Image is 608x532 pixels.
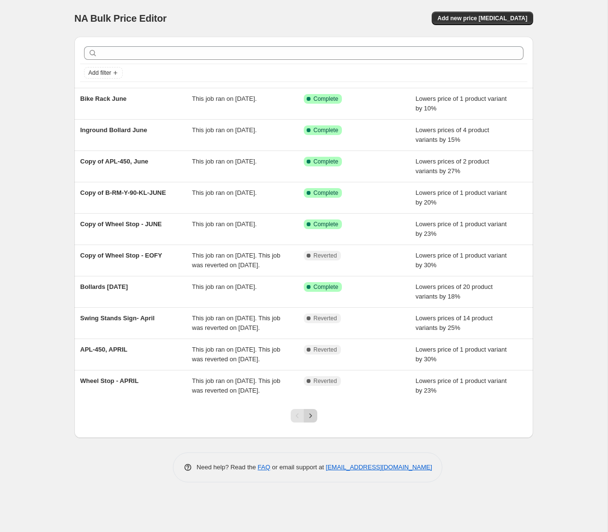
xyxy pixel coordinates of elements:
[192,314,281,331] span: This job ran on [DATE]. This job was reverted on [DATE].
[74,13,167,24] span: NA Bulk Price Editor
[416,314,493,331] span: Lowers prices of 14 product variants by 25%
[326,464,432,471] a: [EMAIL_ADDRESS][DOMAIN_NAME]
[416,95,507,112] span: Lowers price of 1 product variant by 10%
[80,314,155,322] span: Swing Stands Sign- April
[80,126,147,134] span: Inground Bollard June
[192,158,257,165] span: This job ran on [DATE].
[313,126,338,134] span: Complete
[416,158,489,175] span: Lowers prices of 2 product variants by 27%
[416,189,507,206] span: Lowers price of 1 product variant by 20%
[192,377,281,394] span: This job ran on [DATE]. This job was reverted on [DATE].
[192,252,281,269] span: This job ran on [DATE]. This job was reverted on [DATE].
[192,126,257,134] span: This job ran on [DATE].
[313,158,338,165] span: Complete
[313,283,338,291] span: Complete
[192,346,281,363] span: This job ran on [DATE]. This job was reverted on [DATE].
[416,252,507,269] span: Lowers price of 1 product variant by 30%
[432,12,533,25] button: Add new price [MEDICAL_DATA]
[313,95,338,103] span: Complete
[192,95,257,102] span: This job ran on [DATE].
[313,189,338,197] span: Complete
[313,252,337,259] span: Reverted
[80,346,127,353] span: APL-450, APRIL
[80,377,139,384] span: Wheel Stop - APRIL
[270,464,326,471] span: or email support at
[416,377,507,394] span: Lowers price of 1 product variant by 23%
[192,283,257,290] span: This job ran on [DATE].
[80,283,128,290] span: Bollards [DATE]
[291,409,317,423] nav: Pagination
[80,158,148,165] span: Copy of APL-450, June
[192,189,257,196] span: This job ran on [DATE].
[313,314,337,322] span: Reverted
[416,346,507,363] span: Lowers price of 1 product variant by 30%
[80,220,162,228] span: Copy of Wheel Stop - JUNE
[84,67,123,79] button: Add filter
[80,252,162,259] span: Copy of Wheel Stop - EOFY
[197,464,258,471] span: Need help? Read the
[192,220,257,228] span: This job ran on [DATE].
[88,69,111,77] span: Add filter
[313,220,338,228] span: Complete
[438,14,527,22] span: Add new price [MEDICAL_DATA]
[80,189,166,196] span: Copy of B-RM-Y-90-KL-JUNE
[416,283,493,300] span: Lowers prices of 20 product variants by 18%
[313,346,337,354] span: Reverted
[80,95,127,102] span: Bike Rack June
[416,220,507,237] span: Lowers price of 1 product variant by 23%
[313,377,337,385] span: Reverted
[304,409,317,423] button: Next
[416,126,489,143] span: Lowers prices of 4 product variants by 15%
[258,464,270,471] a: FAQ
